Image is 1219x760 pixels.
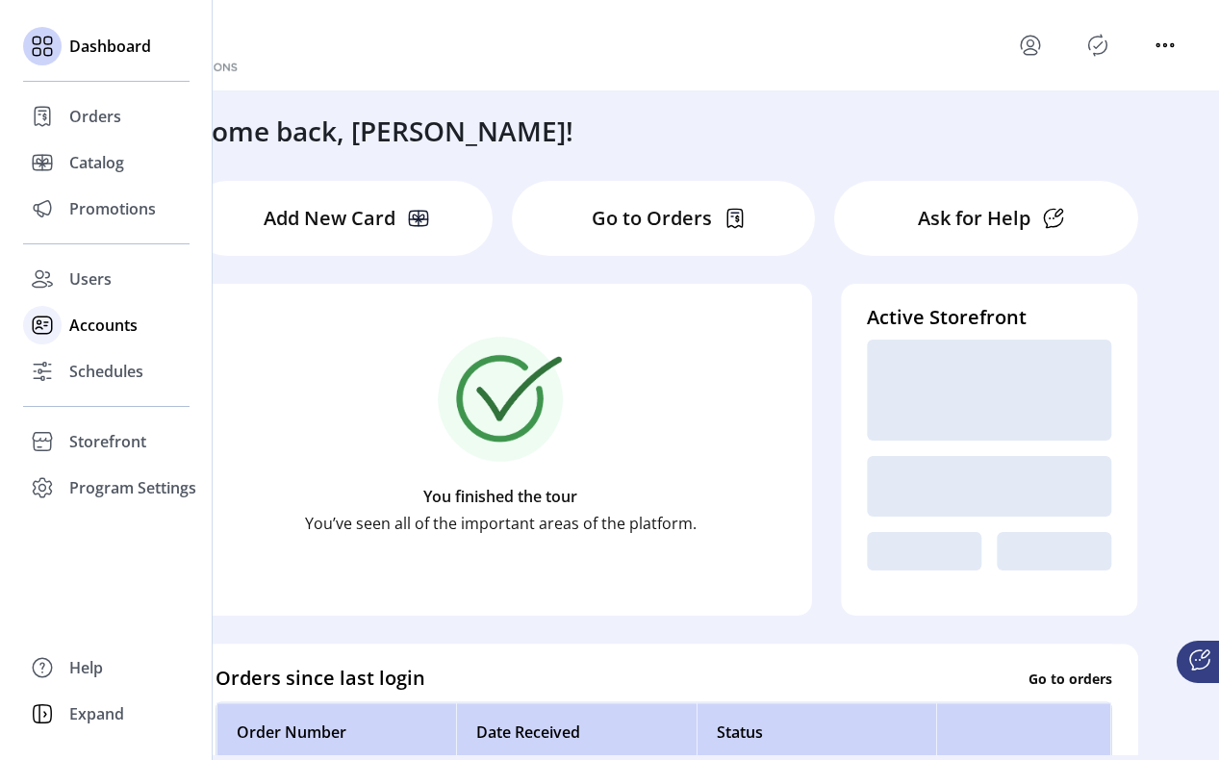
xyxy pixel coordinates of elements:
[69,476,196,499] span: Program Settings
[264,204,395,233] p: Add New Card
[69,314,138,337] span: Accounts
[423,485,577,508] p: You finished the tour
[918,204,1030,233] p: Ask for Help
[867,303,1112,332] h4: Active Storefront
[69,35,151,58] span: Dashboard
[69,105,121,128] span: Orders
[1082,30,1113,61] button: Publisher Panel
[69,430,146,453] span: Storefront
[150,111,573,151] h3: Welcome back, [PERSON_NAME]!
[69,702,124,725] span: Expand
[69,360,143,383] span: Schedules
[69,197,156,220] span: Promotions
[69,656,103,679] span: Help
[1029,668,1112,688] p: Go to orders
[1015,30,1046,61] button: menu
[592,204,712,233] p: Go to Orders
[305,512,697,535] p: You’ve seen all of the important areas of the platform.
[69,267,112,291] span: Users
[69,151,124,174] span: Catalog
[1150,30,1181,61] button: menu
[216,664,425,693] h4: Orders since last login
